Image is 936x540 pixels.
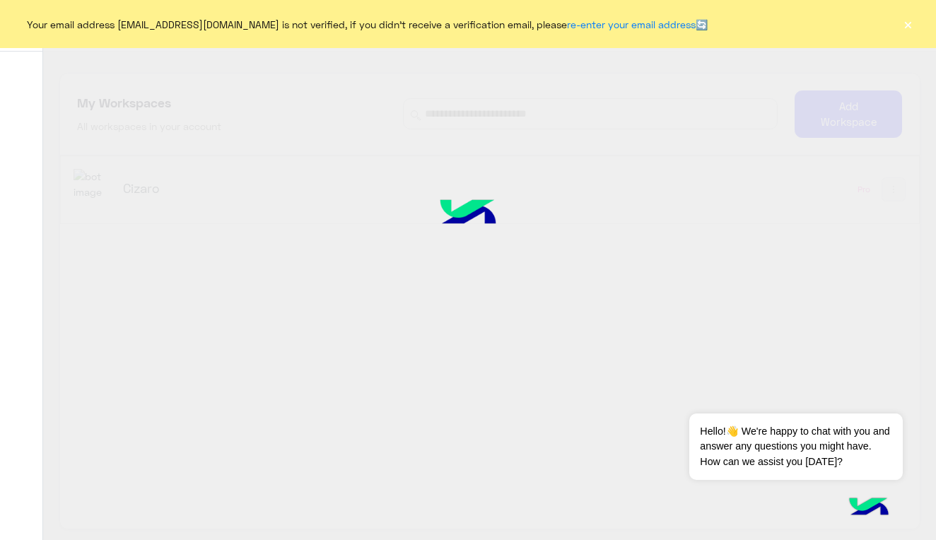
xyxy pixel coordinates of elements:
button: × [901,17,915,31]
a: re-enter your email address [567,18,696,30]
span: Your email address [EMAIL_ADDRESS][DOMAIN_NAME] is not verified, if you didn't receive a verifica... [27,17,708,32]
img: hulul-logo.png [844,483,894,533]
img: hulul-logo.png [414,178,522,250]
span: Hello!👋 We're happy to chat with you and answer any questions you might have. How can we assist y... [689,413,902,480]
